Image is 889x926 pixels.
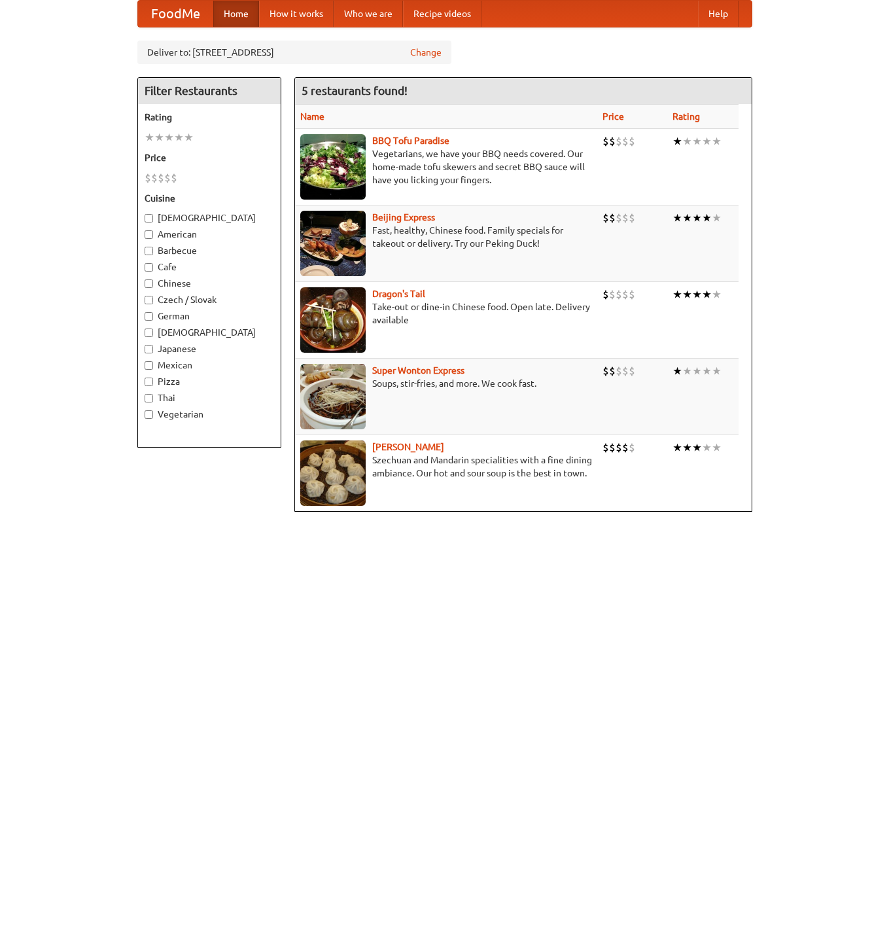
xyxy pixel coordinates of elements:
[184,130,194,145] li: ★
[698,1,739,27] a: Help
[672,211,682,225] li: ★
[403,1,481,27] a: Recipe videos
[145,378,153,386] input: Pizza
[682,211,692,225] li: ★
[138,1,213,27] a: FoodMe
[145,326,274,339] label: [DEMOGRAPHIC_DATA]
[616,364,622,378] li: $
[672,440,682,455] li: ★
[616,440,622,455] li: $
[145,361,153,370] input: Mexican
[154,130,164,145] li: ★
[151,171,158,185] li: $
[300,211,366,276] img: beijing.jpg
[164,171,171,185] li: $
[145,244,274,257] label: Barbecue
[145,345,153,353] input: Japanese
[145,214,153,223] input: [DEMOGRAPHIC_DATA]
[629,134,635,149] li: $
[622,364,629,378] li: $
[672,111,700,122] a: Rating
[137,41,451,64] div: Deliver to: [STREET_ADDRESS]
[145,279,153,288] input: Chinese
[609,440,616,455] li: $
[145,342,274,355] label: Japanese
[372,289,425,299] a: Dragon's Tail
[158,171,164,185] li: $
[609,211,616,225] li: $
[300,134,366,200] img: tofuparadise.jpg
[174,130,184,145] li: ★
[145,263,153,272] input: Cafe
[629,211,635,225] li: $
[145,310,274,323] label: German
[372,212,435,223] a: Beijing Express
[672,134,682,149] li: ★
[259,1,334,27] a: How it works
[702,287,712,302] li: ★
[145,329,153,337] input: [DEMOGRAPHIC_DATA]
[300,147,593,187] p: Vegetarians, we have your BBQ needs covered. Our home-made tofu skewers and secret BBQ sauce will...
[145,247,153,255] input: Barbecue
[616,134,622,149] li: $
[145,410,153,419] input: Vegetarian
[145,111,274,124] h5: Rating
[334,1,403,27] a: Who we are
[609,287,616,302] li: $
[300,440,366,506] img: shandong.jpg
[622,440,629,455] li: $
[145,296,153,304] input: Czech / Slovak
[410,46,442,59] a: Change
[138,78,281,104] h4: Filter Restaurants
[300,364,366,429] img: superwonton.jpg
[609,364,616,378] li: $
[145,171,151,185] li: $
[616,211,622,225] li: $
[702,440,712,455] li: ★
[300,454,593,480] p: Szechuan and Mandarin specialities with a fine dining ambiance. Our hot and sour soup is the best...
[372,442,444,452] a: [PERSON_NAME]
[145,394,153,402] input: Thai
[712,364,722,378] li: ★
[602,287,609,302] li: $
[145,130,154,145] li: ★
[302,84,408,97] ng-pluralize: 5 restaurants found!
[692,364,702,378] li: ★
[145,293,274,306] label: Czech / Slovak
[145,151,274,164] h5: Price
[300,111,324,122] a: Name
[702,364,712,378] li: ★
[300,377,593,390] p: Soups, stir-fries, and more. We cook fast.
[300,300,593,327] p: Take-out or dine-in Chinese food. Open late. Delivery available
[692,211,702,225] li: ★
[372,365,464,376] a: Super Wonton Express
[602,211,609,225] li: $
[702,211,712,225] li: ★
[145,312,153,321] input: German
[145,359,274,372] label: Mexican
[213,1,259,27] a: Home
[629,287,635,302] li: $
[622,211,629,225] li: $
[145,277,274,290] label: Chinese
[164,130,174,145] li: ★
[300,287,366,353] img: dragon.jpg
[682,440,692,455] li: ★
[672,287,682,302] li: ★
[372,135,449,146] a: BBQ Tofu Paradise
[602,111,624,122] a: Price
[171,171,177,185] li: $
[145,408,274,421] label: Vegetarian
[602,364,609,378] li: $
[622,287,629,302] li: $
[300,224,593,250] p: Fast, healthy, Chinese food. Family specials for takeout or delivery. Try our Peking Duck!
[629,364,635,378] li: $
[692,287,702,302] li: ★
[672,364,682,378] li: ★
[145,228,274,241] label: American
[712,134,722,149] li: ★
